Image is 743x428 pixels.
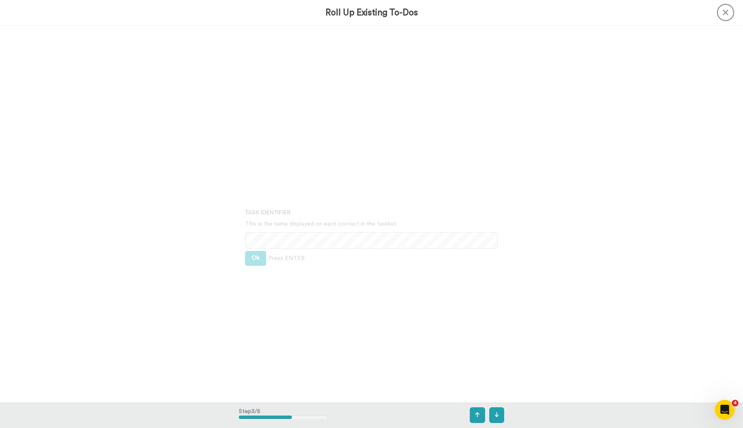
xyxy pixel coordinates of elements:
[252,255,260,261] span: Ok
[732,400,738,406] span: 4
[268,254,305,263] span: Press ENTER
[245,251,266,266] button: Ok
[325,8,418,17] h3: Roll Up Existing To-Dos
[715,400,735,420] iframe: Intercom live chat
[245,220,498,228] p: This is the name displayed on each contact in the tasklist.
[239,403,327,427] div: Step 3 / 5
[245,209,498,215] h4: Task Identifier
